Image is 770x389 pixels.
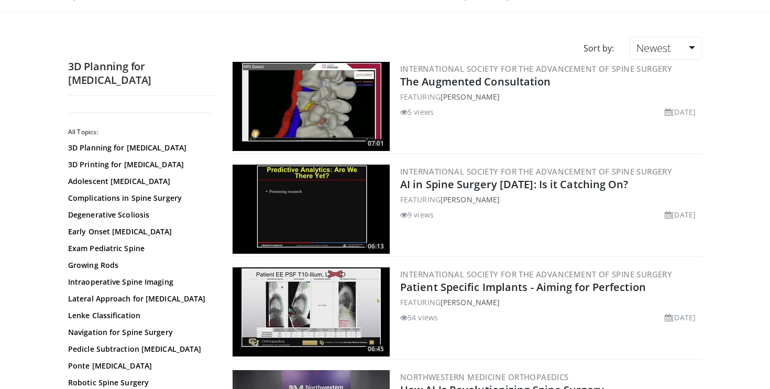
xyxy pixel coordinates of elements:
[68,193,210,203] a: Complications in Spine Surgery
[441,194,500,204] a: [PERSON_NAME]
[400,63,672,74] a: International Society for the Advancement of Spine Surgery
[68,361,210,371] a: Ponte [MEDICAL_DATA]
[365,242,387,251] span: 06:13
[68,60,215,87] h2: 3D Planning for [MEDICAL_DATA]
[400,209,434,220] li: 9 views
[400,106,434,117] li: 5 views
[630,37,702,60] a: Newest
[400,297,700,308] div: FEATURING
[68,277,210,287] a: Intraoperative Spine Imaging
[400,269,672,279] a: International Society for the Advancement of Spine Surgery
[400,74,551,89] a: The Augmented Consultation
[233,165,390,254] img: 176e49de-7dcc-4f51-a8b2-96ccf13dfb3c.300x170_q85_crop-smart_upscale.jpg
[233,267,390,356] img: b16f824a-1249-4de4-a29a-167fcc1be47c.300x170_q85_crop-smart_upscale.jpg
[68,310,210,321] a: Lenke Classification
[68,159,210,170] a: 3D Printing for [MEDICAL_DATA]
[68,210,210,220] a: Degenerative Scoliosis
[665,106,696,117] li: [DATE]
[365,139,387,148] span: 07:01
[400,194,700,205] div: FEATURING
[233,267,390,356] a: 06:45
[68,294,210,304] a: Lateral Approach for [MEDICAL_DATA]
[665,209,696,220] li: [DATE]
[665,312,696,323] li: [DATE]
[68,176,210,187] a: Adolescent [MEDICAL_DATA]
[636,41,671,55] span: Newest
[233,165,390,254] a: 06:13
[400,91,700,102] div: FEATURING
[400,166,672,177] a: International Society for the Advancement of Spine Surgery
[68,344,210,354] a: Pedicle Subtraction [MEDICAL_DATA]
[441,92,500,102] a: [PERSON_NAME]
[68,260,210,271] a: Growing Rods
[400,280,646,294] a: Patient Specific Implants - Aiming for Perfection
[400,177,629,191] a: AI in Spine Surgery [DATE]: Is it Catching On?
[400,312,438,323] li: 54 views
[233,62,390,151] a: 07:01
[400,372,569,382] a: Northwestern Medicine Orthopaedics
[68,226,210,237] a: Early Onset [MEDICAL_DATA]
[68,143,210,153] a: 3D Planning for [MEDICAL_DATA]
[68,327,210,338] a: Navigation for Spine Surgery
[441,297,500,307] a: [PERSON_NAME]
[68,243,210,254] a: Exam Pediatric Spine
[576,37,622,60] div: Sort by:
[365,344,387,354] span: 06:45
[68,128,212,136] h2: All Topics:
[233,62,390,151] img: a301811c-457c-4f88-ae78-6e5dc1d033bf.300x170_q85_crop-smart_upscale.jpg
[68,377,210,388] a: Robotic Spine Surgery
